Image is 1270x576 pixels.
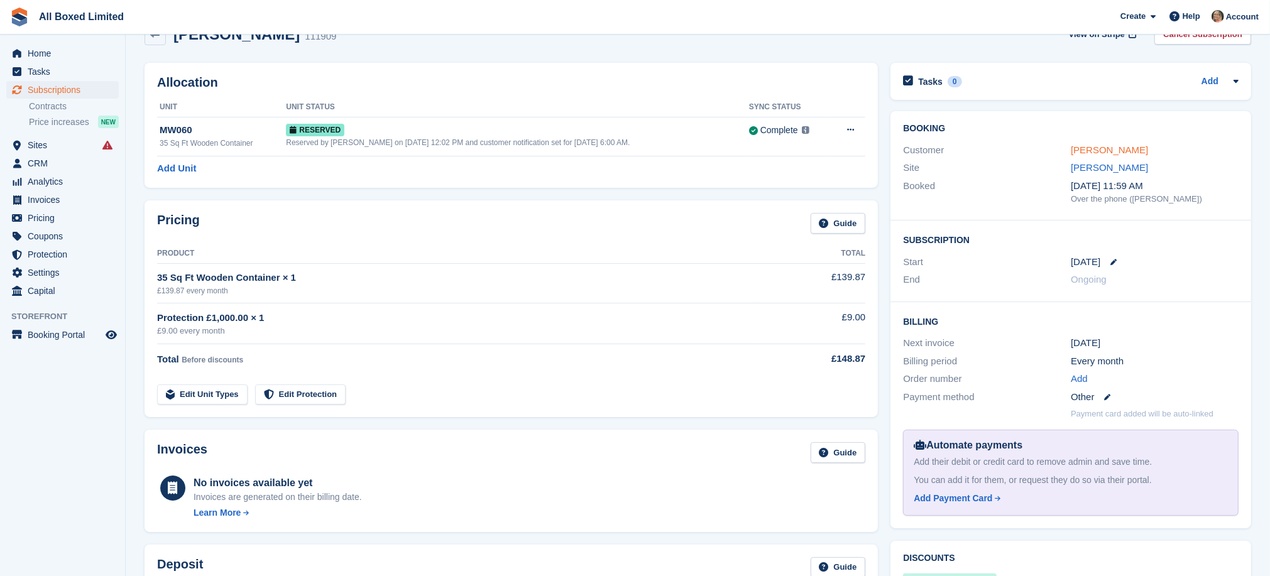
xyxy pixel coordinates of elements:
a: Add [1202,75,1218,89]
div: Billing period [903,354,1071,369]
div: 35 Sq Ft Wooden Container × 1 [157,271,757,285]
span: Ongoing [1071,274,1107,285]
h2: Tasks [918,76,943,87]
th: Unit Status [286,97,748,117]
span: Reserved [286,124,344,136]
span: View on Stripe [1069,28,1125,41]
th: Product [157,244,757,264]
h2: [PERSON_NAME] [173,26,300,43]
div: Order number [903,372,1071,386]
div: You can add it for them, or request they do so via their portal. [914,474,1228,487]
td: £9.00 [757,303,866,344]
span: Pricing [28,209,103,227]
div: Automate payments [914,438,1228,453]
div: Add their debit or credit card to remove admin and save time. [914,455,1228,469]
a: [PERSON_NAME] [1071,162,1148,173]
div: NEW [98,116,119,128]
div: [DATE] [1071,336,1239,350]
h2: Discounts [903,553,1239,563]
i: Smart entry sync failures have occurred [102,140,112,150]
div: End [903,273,1071,287]
span: Account [1226,11,1259,23]
a: menu [6,173,119,190]
div: Complete [760,124,798,137]
div: Other [1071,390,1239,405]
span: CRM [28,155,103,172]
h2: Invoices [157,442,207,463]
h2: Booking [903,124,1239,134]
span: Coupons [28,227,103,245]
div: £148.87 [757,352,866,366]
a: menu [6,264,119,281]
th: Unit [157,97,286,117]
a: Add Payment Card [914,492,1223,505]
div: Reserved by [PERSON_NAME] on [DATE] 12:02 PM and customer notification set for [DATE] 6:00 AM. [286,137,748,148]
a: menu [6,227,119,245]
a: menu [6,81,119,99]
span: Price increases [29,116,89,128]
a: Guide [811,213,866,234]
a: menu [6,63,119,80]
div: Every month [1071,354,1239,369]
span: Analytics [28,173,103,190]
a: [PERSON_NAME] [1071,144,1148,155]
span: Total [157,354,179,364]
th: Sync Status [749,97,830,117]
a: menu [6,209,119,227]
div: [DATE] 11:59 AM [1071,179,1239,193]
h2: Pricing [157,213,200,234]
div: Site [903,161,1071,175]
h2: Allocation [157,75,865,90]
div: Start [903,255,1071,269]
img: stora-icon-8386f47178a22dfd0bd8f6a31ec36ba5ce8667c1dd55bd0f319d3a0aa187defe.svg [10,8,29,26]
img: Sandie Mills [1212,10,1224,23]
a: View on Stripe [1064,24,1140,45]
span: Subscriptions [28,81,103,99]
a: Add [1071,372,1088,386]
span: Help [1183,10,1200,23]
div: Customer [903,143,1071,158]
a: menu [6,191,119,209]
div: Add Payment Card [914,492,992,505]
a: Edit Protection [255,384,346,405]
span: Tasks [28,63,103,80]
div: Learn More [194,506,241,519]
p: Payment card added will be auto-linked [1071,408,1213,420]
a: Edit Unit Types [157,384,248,405]
a: Guide [811,442,866,463]
a: All Boxed Limited [34,6,129,27]
time: 2025-10-06 00:00:00 UTC [1071,255,1100,269]
span: Protection [28,246,103,263]
th: Total [757,244,866,264]
a: menu [6,326,119,344]
span: Sites [28,136,103,154]
div: 111909 [305,30,336,44]
td: £139.87 [757,263,866,303]
div: £139.87 every month [157,285,757,296]
img: icon-info-grey-7440780725fd019a000dd9b08b2336e03edf1995a4989e88bcd33f0948082b44.svg [802,126,809,134]
a: Add Unit [157,161,196,176]
span: Create [1120,10,1146,23]
span: Before discounts [182,356,243,364]
div: Booked [903,179,1071,205]
div: Invoices are generated on their billing date. [194,491,362,504]
div: Protection £1,000.00 × 1 [157,311,757,325]
div: 35 Sq Ft Wooden Container [160,138,286,149]
a: Learn More [194,506,362,519]
span: Home [28,45,103,62]
div: Over the phone ([PERSON_NAME]) [1071,193,1239,205]
span: Capital [28,282,103,300]
a: menu [6,155,119,172]
a: menu [6,45,119,62]
h2: Billing [903,315,1239,327]
a: menu [6,282,119,300]
div: No invoices available yet [194,475,362,491]
div: MW060 [160,123,286,138]
div: Next invoice [903,336,1071,350]
div: £9.00 every month [157,325,757,337]
a: Preview store [104,327,119,342]
a: menu [6,246,119,263]
div: 0 [948,76,962,87]
a: Price increases NEW [29,115,119,129]
span: Settings [28,264,103,281]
